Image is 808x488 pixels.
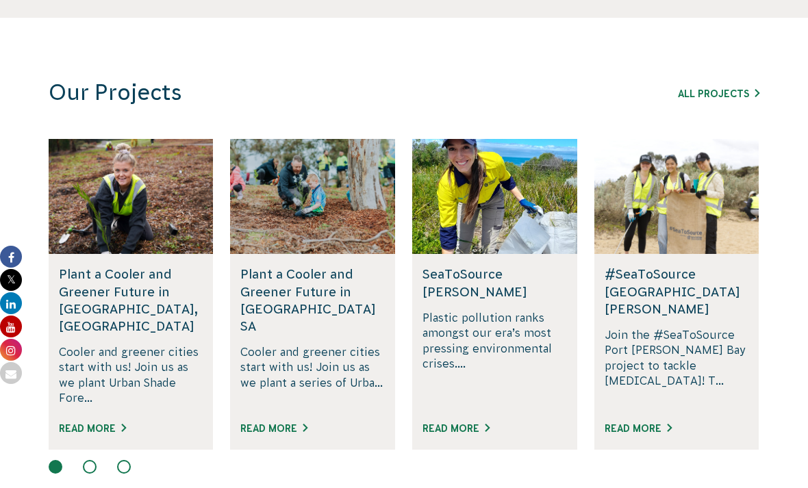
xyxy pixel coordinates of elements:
[422,423,490,434] a: Read More
[605,327,749,406] p: Join the #SeaToSource Port [PERSON_NAME] Bay project to tackle [MEDICAL_DATA]! T...
[59,344,203,406] p: Cooler and greener cities start with us! Join us as we plant Urban Shade Fore...
[422,310,567,406] p: Plastic pollution ranks amongst our era’s most pressing environmental crises....
[59,266,203,335] h5: Plant a Cooler and Greener Future in [GEOGRAPHIC_DATA], [GEOGRAPHIC_DATA]
[605,266,749,318] h5: #SeaToSource [GEOGRAPHIC_DATA][PERSON_NAME]
[422,266,567,300] h5: SeaToSource [PERSON_NAME]
[240,344,385,406] p: Cooler and greener cities start with us! Join us as we plant a series of Urba...
[49,79,575,106] h3: Our Projects
[605,423,672,434] a: Read More
[59,423,126,434] a: Read More
[678,88,759,99] a: All Projects
[240,423,307,434] a: Read More
[240,266,385,335] h5: Plant a Cooler and Greener Future in [GEOGRAPHIC_DATA] SA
